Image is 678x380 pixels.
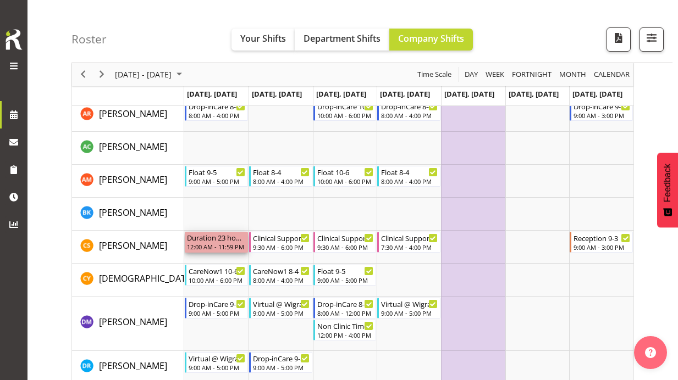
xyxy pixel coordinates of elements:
[313,298,377,318] div: Deepti Mahajan"s event - Drop-inCare 8-12 Begin From Wednesday, November 12, 2025 at 8:00:00 AM G...
[99,272,262,284] span: [DEMOGRAPHIC_DATA][PERSON_NAME]
[558,68,588,82] button: Timeline Month
[398,32,464,44] span: Company Shifts
[313,232,377,253] div: Catherine Stewart"s event - Clinical Support 9.30-6 Begin From Wednesday, November 12, 2025 at 9:...
[99,108,167,120] span: [PERSON_NAME]
[72,198,184,231] td: Brian Ko resource
[317,320,374,331] div: Non Clinic Time 12-4
[99,206,167,219] span: [PERSON_NAME]
[189,309,245,317] div: 9:00 AM - 5:00 PM
[99,359,167,372] a: [PERSON_NAME]
[114,68,173,82] span: [DATE] - [DATE]
[313,100,377,121] div: Andrea Ramirez"s event - Drop-inCare 10-6 Begin From Wednesday, November 12, 2025 at 10:00:00 AM ...
[72,99,184,132] td: Andrea Ramirez resource
[240,32,286,44] span: Your Shifts
[72,132,184,165] td: Andrew Casburn resource
[377,232,440,253] div: Catherine Stewart"s event - Clinical Support 7.30 - 4 Begin From Thursday, November 13, 2025 at 7...
[574,232,630,243] div: Reception 9-3
[313,166,377,187] div: Ashley Mendoza"s event - Float 10-6 Begin From Wednesday, November 12, 2025 at 10:00:00 AM GMT+13...
[663,164,673,202] span: Feedback
[99,206,167,219] a: [PERSON_NAME]
[570,232,633,253] div: Catherine Stewart"s event - Reception 9-3 Begin From Sunday, November 16, 2025 at 9:00:00 AM GMT+...
[249,352,312,373] div: Deepti Raturi"s event - Drop-inCare 9-5 Begin From Tuesday, November 11, 2025 at 9:00:00 AM GMT+1...
[99,173,167,186] a: [PERSON_NAME]
[72,297,184,351] td: Deepti Mahajan resource
[253,363,310,372] div: 9:00 AM - 5:00 PM
[71,33,107,46] h4: Roster
[72,165,184,198] td: Ashley Mendoza resource
[99,141,167,153] span: [PERSON_NAME]
[574,243,630,252] div: 9:00 AM - 3:00 PM
[253,309,310,317] div: 9:00 AM - 5:00 PM
[189,298,245,309] div: Drop-inCare 9-5
[3,27,25,52] img: Rosterit icon logo
[645,347,656,358] img: help-xxl-2.png
[95,68,109,82] button: Next
[377,166,440,187] div: Ashley Mendoza"s event - Float 8-4 Begin From Thursday, November 13, 2025 at 8:00:00 AM GMT+13:00...
[558,68,587,82] span: Month
[92,63,111,86] div: next period
[187,89,237,99] span: [DATE], [DATE]
[377,100,440,121] div: Andrea Ramirez"s event - Drop-inCare 8-4 Begin From Thursday, November 13, 2025 at 8:00:00 AM GMT...
[252,89,302,99] span: [DATE], [DATE]
[381,309,438,317] div: 9:00 AM - 5:00 PM
[381,298,438,309] div: Virtual @ Wigram
[189,166,245,177] div: Float 9-5
[99,239,167,252] span: [PERSON_NAME]
[99,140,167,153] a: [PERSON_NAME]
[317,298,374,309] div: Drop-inCare 8-12
[464,68,479,82] span: Day
[313,320,377,340] div: Deepti Mahajan"s event - Non Clinic Time 12-4 Begin From Wednesday, November 12, 2025 at 12:00:00...
[572,89,622,99] span: [DATE], [DATE]
[72,231,184,264] td: Catherine Stewart resource
[253,243,310,252] div: 9:30 AM - 6:00 PM
[317,243,374,252] div: 9:30 AM - 6:00 PM
[592,68,632,82] button: Month
[185,166,248,187] div: Ashley Mendoza"s event - Float 9-5 Begin From Monday, November 10, 2025 at 9:00:00 AM GMT+13:00 E...
[317,265,374,276] div: Float 9-5
[189,276,245,284] div: 10:00 AM - 6:00 PM
[389,29,473,51] button: Company Shifts
[185,232,248,253] div: Catherine Stewart"s event - Duration 23 hours - Catherine Stewart Begin From Monday, November 10,...
[317,111,374,120] div: 10:00 AM - 6:00 PM
[253,232,310,243] div: Clinical Support 9.30-6
[295,29,389,51] button: Department Shifts
[189,111,245,120] div: 8:00 AM - 4:00 PM
[111,63,189,86] div: November 10 - 16, 2025
[607,27,631,52] button: Download a PDF of the roster according to the set date range.
[185,352,248,373] div: Deepti Raturi"s event - Virtual @ Wigram Begin From Monday, November 10, 2025 at 9:00:00 AM GMT+1...
[574,111,630,120] div: 9:00 AM - 3:00 PM
[99,272,262,285] a: [DEMOGRAPHIC_DATA][PERSON_NAME]
[380,89,430,99] span: [DATE], [DATE]
[253,265,310,276] div: CareNow1 8-4
[317,166,374,177] div: Float 10-6
[113,68,187,82] button: November 2025
[189,363,245,372] div: 9:00 AM - 5:00 PM
[189,265,245,276] div: CareNow1 10-6
[99,107,167,120] a: [PERSON_NAME]
[304,32,381,44] span: Department Shifts
[484,68,505,82] span: Week
[463,68,480,82] button: Timeline Day
[189,353,245,364] div: Virtual @ Wigram
[381,166,438,177] div: Float 8-4
[510,68,554,82] button: Fortnight
[511,68,553,82] span: Fortnight
[99,239,167,252] a: [PERSON_NAME]
[484,68,506,82] button: Timeline Week
[76,68,91,82] button: Previous
[187,232,246,243] div: Duration 23 hours - [PERSON_NAME]
[570,100,633,121] div: Andrea Ramirez"s event - Drop-inCare 9-3 Begin From Sunday, November 16, 2025 at 9:00:00 AM GMT+1...
[187,242,246,251] div: 12:00 AM - 11:59 PM
[253,166,310,177] div: Float 8-4
[316,89,366,99] span: [DATE], [DATE]
[185,100,248,121] div: Andrea Ramirez"s event - Drop-inCare 8-4 Begin From Monday, November 10, 2025 at 8:00:00 AM GMT+1...
[317,177,374,186] div: 10:00 AM - 6:00 PM
[99,315,167,328] a: [PERSON_NAME]
[253,276,310,284] div: 8:00 AM - 4:00 PM
[185,298,248,318] div: Deepti Mahajan"s event - Drop-inCare 9-5 Begin From Monday, November 10, 2025 at 9:00:00 AM GMT+1...
[416,68,454,82] button: Time Scale
[313,265,377,286] div: Christianna Yu"s event - Float 9-5 Begin From Wednesday, November 12, 2025 at 9:00:00 AM GMT+13:0...
[189,177,245,186] div: 9:00 AM - 5:00 PM
[249,265,312,286] div: Christianna Yu"s event - CareNow1 8-4 Begin From Tuesday, November 11, 2025 at 8:00:00 AM GMT+13:...
[377,298,440,318] div: Deepti Mahajan"s event - Virtual @ Wigram Begin From Thursday, November 13, 2025 at 9:00:00 AM GM...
